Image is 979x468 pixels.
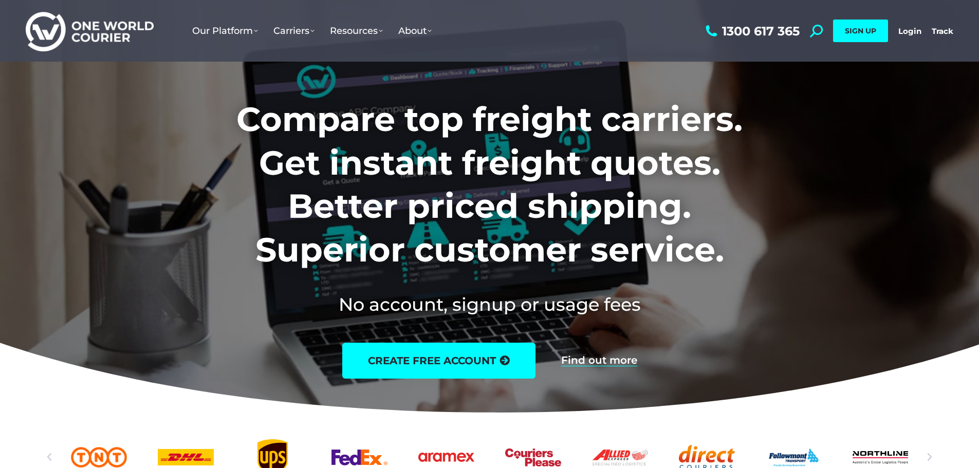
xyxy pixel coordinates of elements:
span: SIGN UP [845,26,876,35]
a: Resources [322,15,391,47]
a: Carriers [266,15,322,47]
img: One World Courier [26,10,154,52]
h1: Compare top freight carriers. Get instant freight quotes. Better priced shipping. Superior custom... [169,98,810,271]
span: Our Platform [192,25,258,36]
a: SIGN UP [833,20,888,42]
a: create free account [342,343,535,379]
a: About [391,15,439,47]
a: Our Platform [184,15,266,47]
span: Resources [330,25,383,36]
h2: No account, signup or usage fees [169,292,810,317]
a: 1300 617 365 [703,25,800,38]
a: Login [898,26,921,36]
span: Carriers [273,25,315,36]
a: Track [932,26,953,36]
span: About [398,25,432,36]
a: Find out more [561,355,637,366]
